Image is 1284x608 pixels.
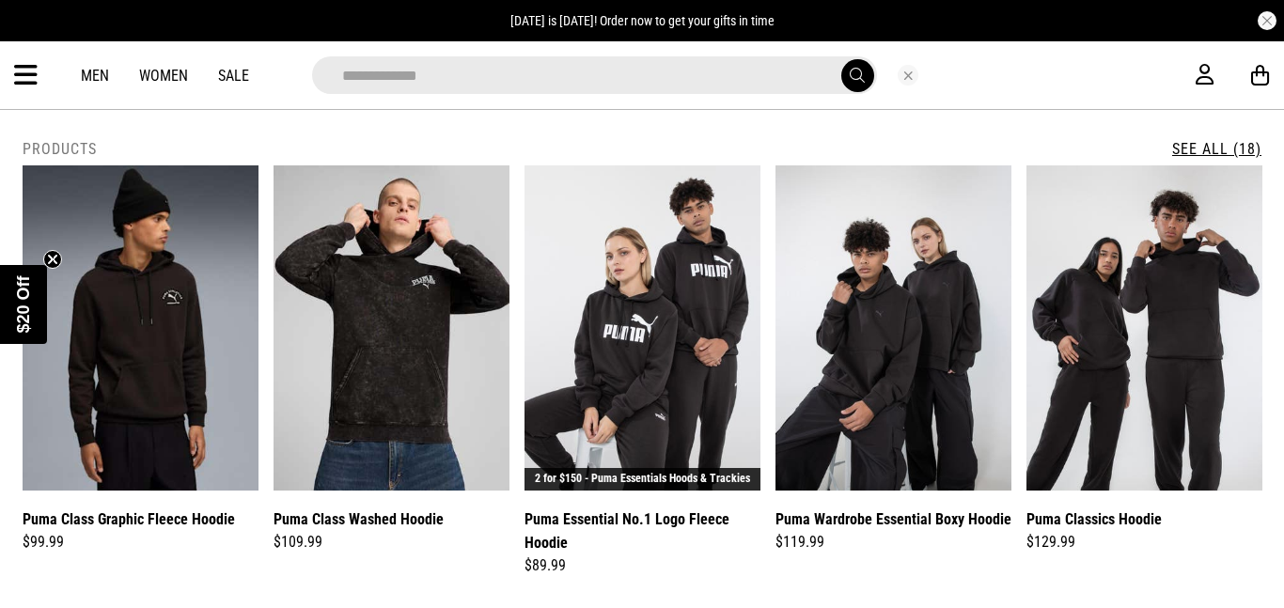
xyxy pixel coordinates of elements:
[274,165,509,491] img: Puma Class Washed Hoodie in Black
[218,67,249,85] a: Sale
[535,472,750,485] a: 2 for $150 - Puma Essentials Hoods & Trackies
[775,507,1011,531] a: Puma Wardrobe Essential Boxy Hoodie
[525,507,760,554] a: Puma Essential No.1 Logo Fleece Hoodie
[139,67,188,85] a: Women
[14,275,33,333] span: $20 Off
[1026,165,1262,491] img: Puma Classics Hoodie in Black
[81,67,109,85] a: Men
[775,531,1011,553] div: $119.99
[775,165,1011,491] img: Puma Wardrobe Essential Boxy Hoodie in Black
[23,140,97,158] h2: Products
[1172,140,1261,158] a: See All (18)
[525,165,760,491] img: Puma Essential No.1 Logo Fleece Hoodie in Black
[510,13,775,28] span: [DATE] is [DATE]! Order now to get your gifts in time
[23,165,258,491] img: Puma Class Graphic Fleece Hoodie in Black
[898,65,918,86] button: Close search
[23,531,258,553] div: $99.99
[525,554,760,577] div: $89.99
[274,531,509,553] div: $109.99
[43,250,62,269] button: Close teaser
[23,507,235,531] a: Puma Class Graphic Fleece Hoodie
[1026,507,1162,531] a: Puma Classics Hoodie
[15,8,71,64] button: Open LiveChat chat widget
[274,507,444,531] a: Puma Class Washed Hoodie
[1026,531,1262,553] div: $129.99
